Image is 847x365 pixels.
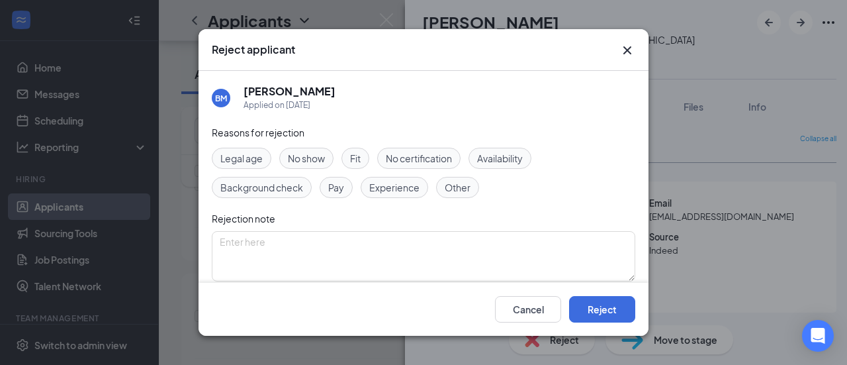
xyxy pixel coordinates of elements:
[220,180,303,195] span: Background check
[386,151,452,166] span: No certification
[802,320,834,352] div: Open Intercom Messenger
[350,151,361,166] span: Fit
[212,42,295,57] h3: Reject applicant
[244,84,335,99] h5: [PERSON_NAME]
[619,42,635,58] svg: Cross
[220,151,263,166] span: Legal age
[477,151,523,166] span: Availability
[619,42,635,58] button: Close
[215,93,227,104] div: BM
[212,127,304,138] span: Reasons for rejection
[244,99,335,112] div: Applied on [DATE]
[288,151,325,166] span: No show
[369,180,420,195] span: Experience
[328,180,344,195] span: Pay
[495,296,561,323] button: Cancel
[445,180,470,195] span: Other
[212,213,275,225] span: Rejection note
[569,296,635,323] button: Reject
